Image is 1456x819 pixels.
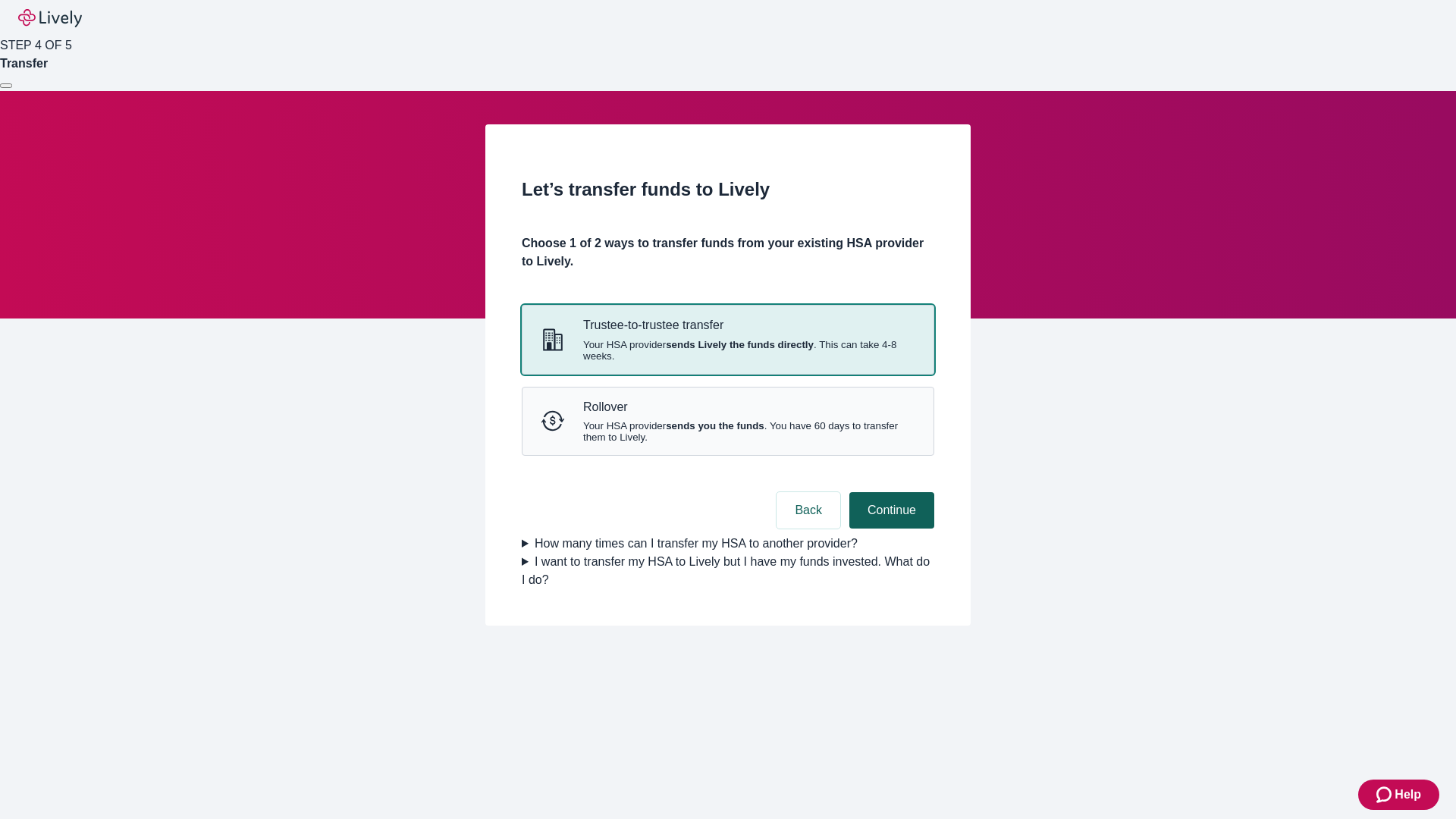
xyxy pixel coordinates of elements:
[777,492,840,529] button: Back
[583,400,915,414] p: Rollover
[1376,786,1395,804] svg: Zendesk support icon
[1358,780,1439,810] button: Zendesk support iconHelp
[1395,786,1421,804] span: Help
[849,492,934,529] button: Continue
[541,328,565,352] svg: Trustee-to-trustee
[583,318,915,332] p: Trustee-to-trustee transfer
[522,306,934,373] button: Trustee-to-trusteeTrustee-to-trustee transferYour HSA providersends Lively the funds directly. Th...
[522,176,934,203] h2: Let’s transfer funds to Lively
[522,553,934,589] summary: I want to transfer my HSA to Lively but I have my funds invested. What do I do?
[522,388,934,455] button: RolloverRolloverYour HSA providersends you the funds. You have 60 days to transfer them to Lively.
[583,420,915,443] span: Your HSA provider . You have 60 days to transfer them to Lively.
[18,9,82,27] img: Lively
[583,339,915,362] span: Your HSA provider . This can take 4-8 weeks.
[522,535,934,553] summary: How many times can I transfer my HSA to another provider?
[522,234,934,271] h4: Choose 1 of 2 ways to transfer funds from your existing HSA provider to Lively.
[541,409,565,433] svg: Rollover
[666,420,764,431] strong: sends you the funds
[666,339,814,350] strong: sends Lively the funds directly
